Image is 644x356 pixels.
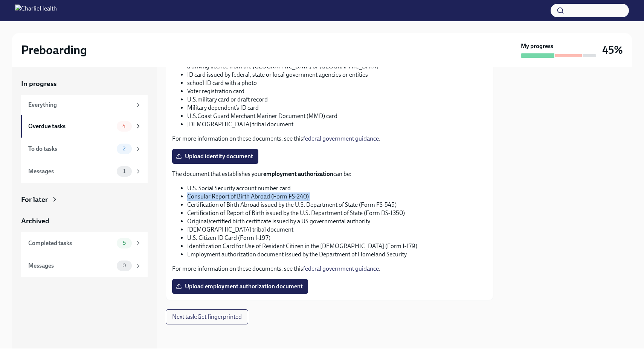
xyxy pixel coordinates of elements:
li: Certification of Birth Abroad issued by the U.S. Department of State (Form FS-545) [187,201,487,209]
span: Upload identity document [177,153,253,160]
li: U.S. Social Security account number card [187,184,487,192]
a: Completed tasks5 [21,232,148,255]
span: 0 [118,263,131,268]
div: Overdue tasks [28,122,114,130]
div: For later [21,195,48,205]
a: Overdue tasks4 [21,115,148,138]
li: Employment authorization document issued by the Department of Homeland Security [187,250,487,259]
a: Archived [21,216,148,226]
span: 2 [118,146,130,151]
div: Messages [28,167,114,176]
h3: 45% [602,43,623,57]
button: Next task:Get fingerprinted [166,309,248,324]
li: U.S. Citizen ID Card (Form I-197) [187,234,487,242]
p: For more information on these documents, see this . [172,265,487,273]
a: Everything [21,95,148,115]
li: Original/certified birth certificate issued by a US governmental authority [187,217,487,226]
span: 1 [119,168,130,174]
span: Next task : Get fingerprinted [172,313,242,321]
p: The document that establishes your can be: [172,170,487,178]
div: Completed tasks [28,239,114,247]
img: CharlieHealth [15,5,57,17]
li: Identification Card for Use of Resident Citizen in the [DEMOGRAPHIC_DATA] (Form I-179) [187,242,487,250]
li: Voter registration card [187,87,487,95]
a: federal government guidance [303,265,379,272]
li: Consular Report of Birth Abroad (Form FS-240) [187,192,487,201]
li: U.S.Coast Guard Merchant Mariner Document (MMD) card [187,112,487,120]
a: For later [21,195,148,205]
a: To do tasks2 [21,138,148,160]
strong: employment authorization [263,170,333,177]
li: Military dependent’s ID card [187,104,487,112]
div: Everything [28,101,132,109]
div: To do tasks [28,145,114,153]
li: Certification of Report of Birth issued by the U.S. Department of State (Form DS-1350) [187,209,487,217]
li: U.S.military card or draft record [187,95,487,104]
a: In progress [21,79,148,89]
li: [DEMOGRAPHIC_DATA] tribal document [187,226,487,234]
li: school ID card with a photo [187,79,487,87]
span: 4 [118,123,130,129]
a: Messages1 [21,160,148,183]
li: ID card issued by federal, state or local government agencies or entities [187,71,487,79]
label: Upload employment authorization document [172,279,308,294]
strong: My progress [521,42,553,50]
span: 5 [118,240,130,246]
label: Upload identity document [172,149,258,164]
h2: Preboarding [21,42,87,58]
p: For more information on these documents, see this . [172,135,487,143]
div: Messages [28,262,114,270]
span: Upload employment authorization document [177,283,303,290]
a: Messages0 [21,255,148,277]
a: federal government guidance [303,135,379,142]
li: [DEMOGRAPHIC_DATA] tribal document [187,120,487,129]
